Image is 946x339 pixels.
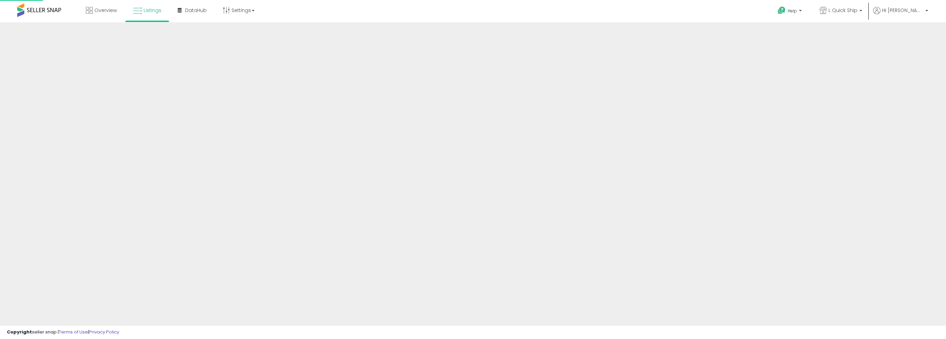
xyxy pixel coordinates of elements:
i: Get Help [777,6,786,15]
span: L Quick Ship [829,7,857,14]
a: Hi [PERSON_NAME] [873,7,928,22]
span: Hi [PERSON_NAME] [882,7,923,14]
a: Help [772,1,809,22]
span: Help [788,8,797,14]
span: Overview [94,7,117,14]
span: Listings [144,7,161,14]
span: DataHub [185,7,207,14]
